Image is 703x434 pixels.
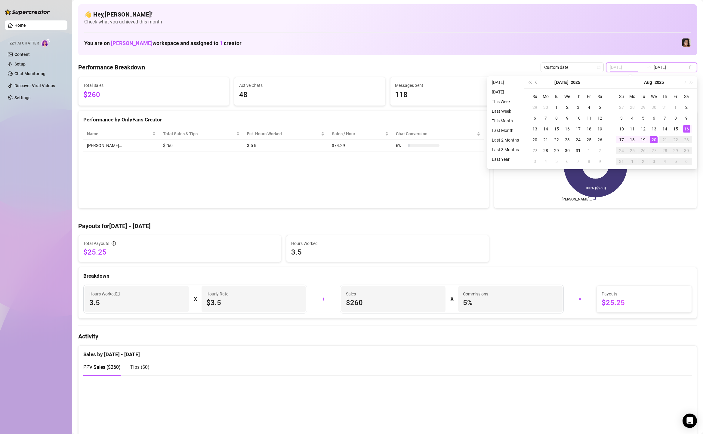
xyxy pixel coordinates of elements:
div: 27 [531,147,538,154]
div: 6 [531,115,538,122]
td: 2025-07-29 [551,145,562,156]
th: Fr [670,91,681,102]
div: 6 [650,115,658,122]
td: 2025-07-21 [540,134,551,145]
td: 2025-09-02 [638,156,649,167]
div: 12 [640,125,647,133]
div: 7 [575,158,582,165]
span: Hours Worked [89,291,120,297]
td: 2025-07-25 [584,134,594,145]
a: Discover Viral Videos [14,83,55,88]
button: Previous month (PageUp) [533,76,540,88]
td: 2025-08-08 [584,156,594,167]
div: 3 [650,158,658,165]
div: 8 [672,115,679,122]
div: 17 [618,136,625,143]
td: $260 [159,140,244,151]
div: 29 [672,147,679,154]
div: 6 [683,158,690,165]
span: $260 [83,89,224,101]
img: logo-BBDzfeDw.svg [5,9,50,15]
div: 2 [596,147,603,154]
button: Choose a month [644,76,652,88]
a: Content [14,52,30,57]
li: Last Week [489,108,521,115]
div: 19 [640,136,647,143]
td: 2025-07-19 [594,124,605,134]
button: Choose a month [554,76,568,88]
div: 24 [618,147,625,154]
th: Tu [551,91,562,102]
td: 2025-08-23 [681,134,692,145]
td: 2025-08-02 [681,102,692,113]
span: $3.5 [206,298,301,307]
div: 22 [672,136,679,143]
span: Hours Worked [291,240,484,247]
td: 2025-08-26 [638,145,649,156]
li: Last 3 Months [489,146,521,153]
li: This Month [489,117,521,124]
div: 2 [564,104,571,111]
a: Settings [14,95,30,100]
div: 5 [640,115,647,122]
div: 25 [629,147,636,154]
td: 2025-08-04 [540,156,551,167]
img: AI Chatter [41,38,51,47]
span: Total Payouts [83,240,109,247]
td: 2025-08-28 [659,145,670,156]
div: 7 [542,115,549,122]
th: Sales / Hour [328,128,392,140]
td: 2025-08-01 [584,145,594,156]
div: 15 [672,125,679,133]
div: 16 [683,125,690,133]
div: Performance by OnlyFans Creator [83,116,484,124]
td: 2025-08-18 [627,134,638,145]
span: Sales [346,291,441,297]
td: [PERSON_NAME]… [83,140,159,151]
div: 29 [640,104,647,111]
div: 28 [661,147,668,154]
div: 16 [564,125,571,133]
td: 2025-08-16 [681,124,692,134]
td: 2025-07-14 [540,124,551,134]
div: + [311,294,336,304]
div: 4 [661,158,668,165]
h4: 👋 Hey, [PERSON_NAME] ! [84,10,691,19]
div: 21 [661,136,668,143]
div: 2 [640,158,647,165]
td: 2025-06-30 [540,102,551,113]
td: 2025-08-05 [638,113,649,124]
li: [DATE] [489,79,521,86]
div: 9 [683,115,690,122]
li: Last Month [489,127,521,134]
span: $25.25 [602,298,687,307]
span: Sales / Hour [332,130,384,137]
td: 2025-09-06 [681,156,692,167]
td: 2025-07-30 [562,145,573,156]
th: Fr [584,91,594,102]
td: 2025-07-26 [594,134,605,145]
th: Sa [594,91,605,102]
div: Breakdown [83,272,692,280]
div: 24 [575,136,582,143]
td: 2025-08-21 [659,134,670,145]
span: [PERSON_NAME] [111,40,153,46]
td: 2025-07-08 [551,113,562,124]
div: 7 [661,115,668,122]
td: 2025-09-03 [649,156,659,167]
th: We [649,91,659,102]
div: 2 [683,104,690,111]
div: 11 [585,115,593,122]
span: Total Sales [83,82,224,89]
div: 23 [564,136,571,143]
div: 23 [683,136,690,143]
span: Active Chats [239,82,380,89]
div: 18 [629,136,636,143]
td: 2025-08-02 [594,145,605,156]
span: 118 [395,89,536,101]
td: 2025-08-06 [649,113,659,124]
div: 14 [661,125,668,133]
div: 5 [672,158,679,165]
article: Hourly Rate [206,291,228,297]
td: 2025-07-13 [529,124,540,134]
